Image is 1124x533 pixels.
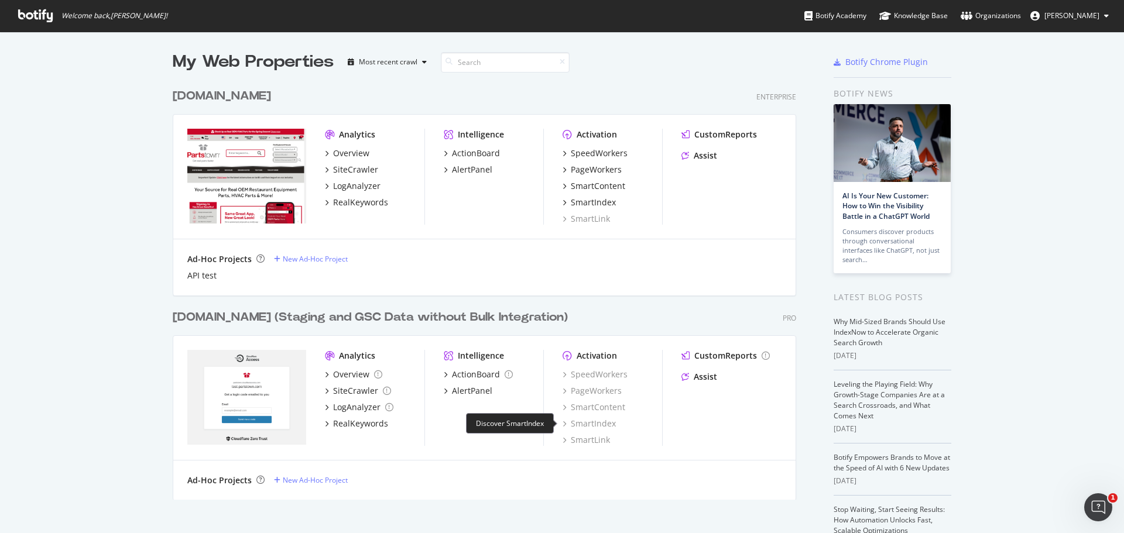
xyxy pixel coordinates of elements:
a: SpeedWorkers [563,147,628,159]
a: AlertPanel [444,164,492,176]
a: [DOMAIN_NAME] [173,88,276,105]
div: Activation [577,129,617,140]
a: LogAnalyzer [325,180,381,192]
a: API test [187,270,217,281]
div: Assist [694,150,717,161]
div: Ad-Hoc Projects [187,253,252,265]
a: ActionBoard [444,147,500,159]
div: [DOMAIN_NAME] [173,88,271,105]
div: My Web Properties [173,50,334,74]
div: Most recent crawl [359,59,417,66]
a: SmartContent [563,401,625,413]
a: CustomReports [681,350,770,362]
div: Discover SmartIndex [466,413,554,434]
div: Enterprise [756,92,796,102]
div: [DATE] [834,350,951,361]
div: SmartContent [571,180,625,192]
div: Assist [694,371,717,383]
div: Organizations [961,10,1021,22]
div: Botify news [834,87,951,100]
a: RealKeywords [325,197,388,208]
a: ActionBoard [444,369,513,380]
a: [DOMAIN_NAME] (Staging and GSC Data without Bulk Integration) [173,309,573,326]
div: ActionBoard [452,147,500,159]
div: PageWorkers [571,164,622,176]
div: RealKeywords [333,418,388,429]
a: PageWorkers [563,164,622,176]
a: AlertPanel [444,385,492,397]
div: Latest Blog Posts [834,291,951,304]
div: Intelligence [458,129,504,140]
a: SiteCrawler [325,164,378,176]
a: PageWorkers [563,385,622,397]
a: CustomReports [681,129,757,140]
a: New Ad-Hoc Project [274,254,348,264]
a: New Ad-Hoc Project [274,475,348,485]
div: CustomReports [694,129,757,140]
div: [DATE] [834,424,951,434]
div: Pro [783,313,796,323]
div: [DOMAIN_NAME] (Staging and GSC Data without Bulk Integration) [173,309,568,326]
div: Consumers discover products through conversational interfaces like ChatGPT, not just search… [842,227,942,264]
span: Welcome back, [PERSON_NAME] ! [61,11,167,20]
div: Activation [577,350,617,362]
div: LogAnalyzer [333,401,381,413]
div: SiteCrawler [333,385,378,397]
img: partstown.com [187,129,306,223]
div: ActionBoard [452,369,500,380]
div: New Ad-Hoc Project [283,254,348,264]
a: SmartLink [563,434,610,446]
img: partstownsecondary.com [187,350,306,445]
a: SmartIndex [563,418,616,429]
div: Overview [333,369,369,380]
div: Intelligence [458,350,504,362]
a: AI Is Your New Customer: How to Win the Visibility Battle in a ChatGPT World [842,191,930,221]
iframe: Intercom live chat [1084,493,1112,521]
div: Analytics [339,350,375,362]
div: Botify Chrome Plugin [845,56,928,68]
a: SmartIndex [563,197,616,208]
div: Botify Academy [804,10,866,22]
div: LogAnalyzer [333,180,381,192]
a: LogAnalyzer [325,401,393,413]
a: Botify Chrome Plugin [834,56,928,68]
div: Analytics [339,129,375,140]
div: grid [173,74,806,500]
span: Matt Gentile [1044,11,1099,20]
img: AI Is Your New Customer: How to Win the Visibility Battle in a ChatGPT World [834,104,951,182]
a: Overview [325,369,382,380]
div: Ad-Hoc Projects [187,474,252,486]
a: Botify Empowers Brands to Move at the Speed of AI with 6 New Updates [834,452,950,473]
div: New Ad-Hoc Project [283,475,348,485]
span: 1 [1108,493,1118,503]
div: Knowledge Base [879,10,948,22]
div: SpeedWorkers [571,147,628,159]
div: [DATE] [834,476,951,486]
a: SiteCrawler [325,385,391,397]
a: SmartLink [563,213,610,225]
div: Overview [333,147,369,159]
input: Search [441,52,570,73]
div: AlertPanel [452,164,492,176]
a: Leveling the Playing Field: Why Growth-Stage Companies Are at a Search Crossroads, and What Comes... [834,379,945,421]
div: AlertPanel [452,385,492,397]
div: CustomReports [694,350,757,362]
a: Assist [681,150,717,161]
button: [PERSON_NAME] [1021,6,1118,25]
button: Most recent crawl [343,53,431,71]
div: SmartIndex [571,197,616,208]
div: SiteCrawler [333,164,378,176]
a: SmartContent [563,180,625,192]
a: RealKeywords [325,418,388,429]
a: Assist [681,371,717,383]
div: RealKeywords [333,197,388,208]
a: SpeedWorkers [563,369,628,380]
a: Why Mid-Sized Brands Should Use IndexNow to Accelerate Organic Search Growth [834,317,945,348]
